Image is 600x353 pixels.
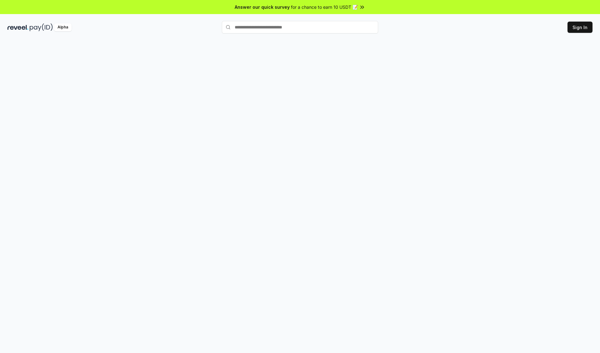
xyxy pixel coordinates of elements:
div: Alpha [54,23,72,31]
span: Answer our quick survey [235,4,290,10]
img: pay_id [30,23,53,31]
span: for a chance to earn 10 USDT 📝 [291,4,358,10]
button: Sign In [567,22,592,33]
img: reveel_dark [7,23,28,31]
